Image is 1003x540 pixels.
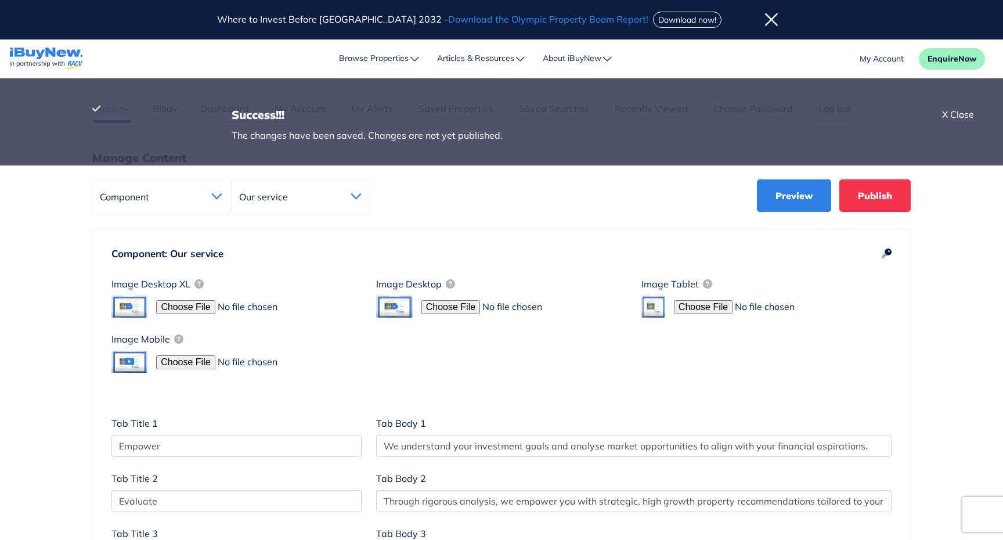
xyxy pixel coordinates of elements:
button: Publish [839,179,911,212]
h5: Component: Our service [111,248,892,260]
img: logo [9,48,83,70]
label: Image Mobile [111,332,183,346]
span: Where to Invest Before [GEOGRAPHIC_DATA] 2032 - [217,13,651,25]
div: success!!! [232,102,911,128]
button: Preview [757,179,831,212]
label: Image Desktop XL [111,277,204,291]
label: Image Tablet [641,277,712,291]
button: Our service [232,179,371,214]
img: 2001-8d11efc4e3ae83d16351a1c62633e8bd.jpg [111,296,147,318]
button: Component [92,179,232,214]
button: Download now! [653,12,721,28]
a: account [860,53,904,65]
img: open [351,193,361,200]
span: Component [100,191,155,203]
img: 16f5-0b52df8d9532f8ffb3d0d9eb3131adfd.jpg [376,296,412,318]
label: Tab Body 2 [376,471,426,485]
span: Now [958,53,976,64]
button: EnquireNow [919,48,985,70]
div: X Close [942,107,974,121]
div: The changes have been saved. Changes are not yet published. [232,128,911,142]
label: Tab Title 2 [111,471,158,485]
img: 1ed6-1d7047a7526104c4b81ed3d068841711.jpg [641,296,665,318]
img: open [211,193,222,200]
label: Tab Title 1 [111,416,158,430]
span: Download the Olympic Property Boom Report! [448,13,648,25]
span: Our service [239,191,294,203]
img: 1623-d9bc77aa5769ac9fb176ec71f5d45730.jpg [111,351,147,373]
label: Tab Body 1 [376,416,426,430]
label: Image Desktop [376,277,455,291]
a: navigations [9,45,83,73]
